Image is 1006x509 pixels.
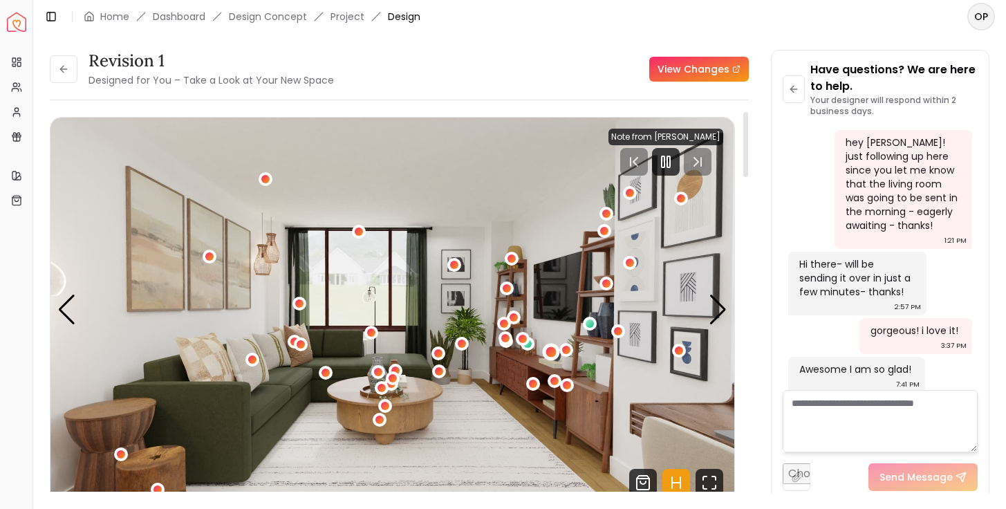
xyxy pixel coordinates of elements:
p: Your designer will respond within 2 business days. [810,95,978,117]
li: Design Concept [229,10,307,24]
div: Next slide [709,295,727,325]
a: View Changes [649,57,749,82]
a: Dashboard [153,10,205,24]
div: gorgeous! i love it! [870,324,958,337]
span: OP [969,4,994,29]
div: 3:37 PM [941,339,967,353]
nav: breadcrumb [84,10,420,24]
div: Carousel [50,118,734,502]
a: Spacejoy [7,12,26,32]
div: Hi there- will be sending it over in just a few minutes- thanks! [799,257,912,299]
span: Design [388,10,420,24]
h3: Revision 1 [89,50,334,72]
img: Spacejoy Logo [7,12,26,32]
a: Home [100,10,129,24]
p: Have questions? We are here to help. [810,62,978,95]
svg: Pause [658,154,674,170]
div: 2:57 PM [895,300,921,314]
svg: Shop Products from this design [629,469,657,497]
div: Note from [PERSON_NAME] [608,129,723,145]
div: 1 / 6 [50,118,734,502]
a: Project [330,10,364,24]
div: 1:21 PM [944,234,967,248]
svg: Hotspots Toggle [662,469,690,497]
button: OP [967,3,995,30]
div: hey [PERSON_NAME]! just following up here since you let me know that the living room was going to... [846,136,958,232]
div: Previous slide [57,295,76,325]
div: 7:41 PM [896,378,920,391]
div: Awesome I am so glad! [799,362,911,376]
small: Designed for You – Take a Look at Your New Space [89,73,334,87]
svg: Fullscreen [696,469,723,497]
img: Design Render 1 [50,118,734,502]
